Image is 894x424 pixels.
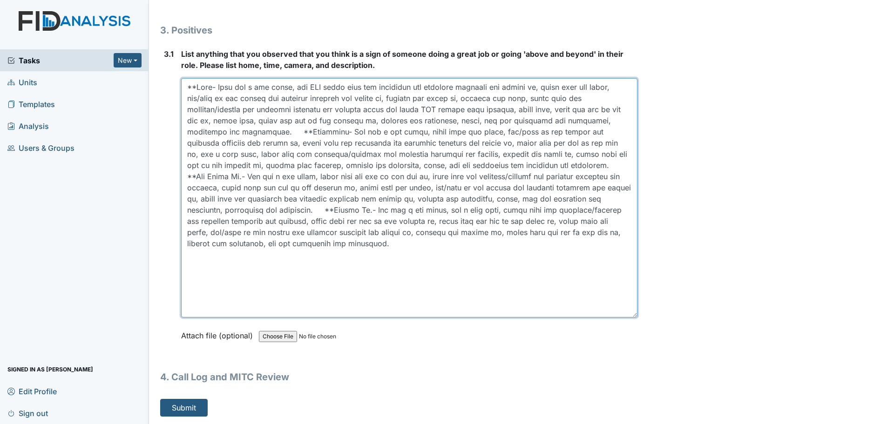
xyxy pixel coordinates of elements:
span: List anything that you observed that you think is a sign of someone doing a great job or going 'a... [181,49,623,70]
span: Signed in as [PERSON_NAME] [7,362,93,377]
label: 3.1 [164,48,174,60]
a: Tasks [7,55,114,66]
span: Sign out [7,406,48,420]
span: Edit Profile [7,384,57,398]
span: Templates [7,97,55,111]
span: Analysis [7,119,49,133]
span: Units [7,75,37,89]
button: Submit [160,399,208,417]
button: New [114,53,142,67]
h1: 4. Call Log and MITC Review [160,370,637,384]
span: Users & Groups [7,141,74,155]
label: Attach file (optional) [181,325,257,341]
h1: 3. Positives [160,23,637,37]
